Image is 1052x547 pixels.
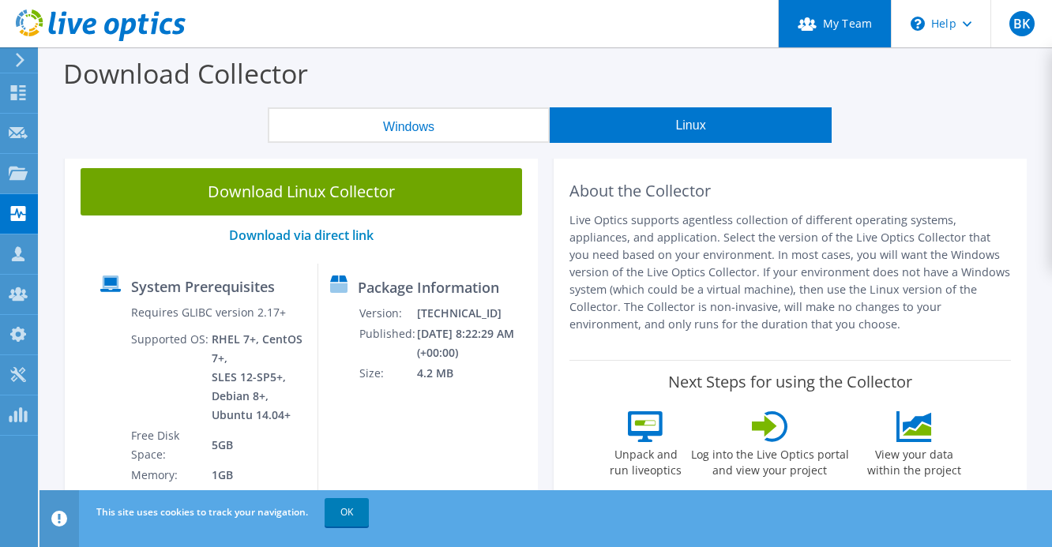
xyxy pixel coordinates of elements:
[690,442,850,478] label: Log into the Live Optics portal and view your project
[268,107,550,143] button: Windows
[569,212,1011,333] p: Live Optics supports agentless collection of different operating systems, appliances, and applica...
[211,465,306,485] td: 1GB
[668,373,912,392] label: Next Steps for using the Collector
[358,279,499,295] label: Package Information
[325,498,369,526] a: OK
[416,303,531,324] td: [TECHNICAL_ID]
[416,363,531,384] td: 4.2 MB
[130,485,211,506] td: System Type:
[229,227,374,244] a: Download via direct link
[1009,11,1035,36] span: BK
[81,168,522,215] a: Download Linux Collector
[550,107,832,143] button: Linux
[359,363,416,384] td: Size:
[211,485,306,506] td: x64
[63,55,308,92] label: Download Collector
[911,17,925,31] svg: \n
[131,305,286,320] label: Requires GLIBC version 2.17+
[211,329,306,425] td: RHEL 7+, CentOS 7+, SLES 12-SP5+, Debian 8+, Ubuntu 14.04+
[359,303,416,324] td: Version:
[96,505,308,519] span: This site uses cookies to track your navigation.
[416,324,531,363] td: [DATE] 8:22:29 AM (+00:00)
[858,442,971,478] label: View your data within the project
[569,182,1011,200] h2: About the Collector
[130,329,211,425] td: Supported OS:
[211,425,306,465] td: 5GB
[610,442,682,478] label: Unpack and run liveoptics
[130,425,211,465] td: Free Disk Space:
[131,279,275,294] label: System Prerequisites
[359,324,416,363] td: Published:
[130,465,211,485] td: Memory:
